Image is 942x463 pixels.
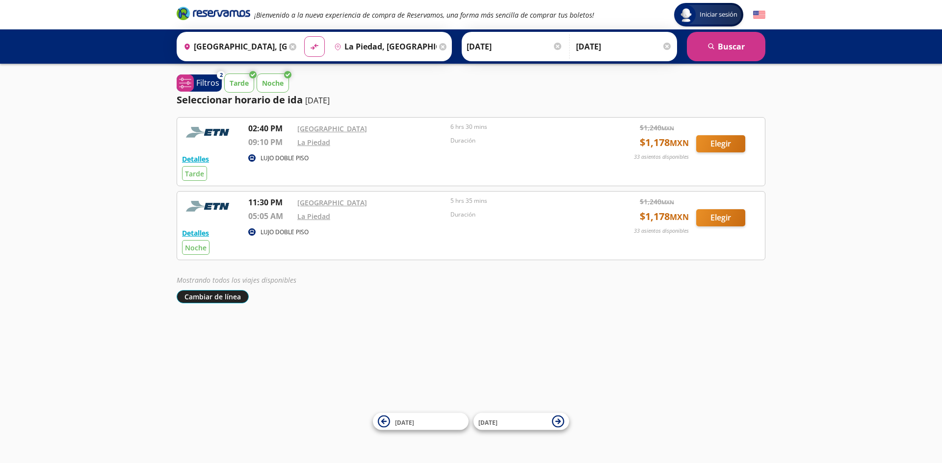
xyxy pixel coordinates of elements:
span: $ 1,240 [640,196,674,207]
p: LUJO DOBLE PISO [261,228,309,237]
a: La Piedad [297,212,330,221]
p: Seleccionar horario de ida [177,93,303,107]
span: $ 1,240 [640,122,674,133]
p: [DATE] [305,95,330,106]
p: Duración [450,136,599,145]
i: Brand Logo [177,6,250,21]
small: MXN [661,198,674,206]
input: Opcional [576,34,672,59]
button: Detalles [182,154,209,164]
span: Iniciar sesión [696,10,741,20]
input: Elegir Fecha [467,34,563,59]
p: Filtros [196,77,219,89]
p: Tarde [230,78,249,88]
p: Noche [262,78,284,88]
small: MXN [670,138,689,148]
em: ¡Bienvenido a la nueva experiencia de compra de Reservamos, una forma más sencilla de comprar tus... [254,10,594,20]
button: Noche [257,73,289,93]
p: 33 asientos disponibles [634,227,689,235]
p: 33 asientos disponibles [634,153,689,161]
a: La Piedad [297,138,330,147]
span: 2 [220,71,223,79]
button: Elegir [696,209,745,226]
button: Detalles [182,228,209,238]
em: Mostrando todos los viajes disponibles [177,275,296,285]
small: MXN [661,124,674,132]
input: Buscar Destino [330,34,437,59]
button: Elegir [696,135,745,152]
small: MXN [670,212,689,222]
button: [DATE] [373,413,469,430]
a: [GEOGRAPHIC_DATA] [297,124,367,133]
span: Noche [185,243,207,252]
img: RESERVAMOS [182,196,236,216]
span: [DATE] [395,418,414,426]
p: 02:40 PM [248,122,292,134]
button: Tarde [224,73,254,93]
span: Tarde [185,169,204,178]
p: Duración [450,210,599,219]
p: 6 hrs 30 mins [450,122,599,131]
span: $ 1,178 [640,209,689,224]
span: $ 1,178 [640,135,689,150]
a: [GEOGRAPHIC_DATA] [297,198,367,207]
button: Cambiar de línea [177,290,249,303]
p: 11:30 PM [248,196,292,208]
input: Buscar Origen [180,34,287,59]
span: [DATE] [478,418,497,426]
button: Buscar [687,32,765,61]
img: RESERVAMOS [182,122,236,142]
button: English [753,9,765,21]
button: [DATE] [473,413,569,430]
button: 2Filtros [177,74,222,92]
p: 5 hrs 35 mins [450,196,599,205]
a: Brand Logo [177,6,250,24]
p: 09:10 PM [248,136,292,148]
p: 05:05 AM [248,210,292,222]
p: LUJO DOBLE PISO [261,154,309,163]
